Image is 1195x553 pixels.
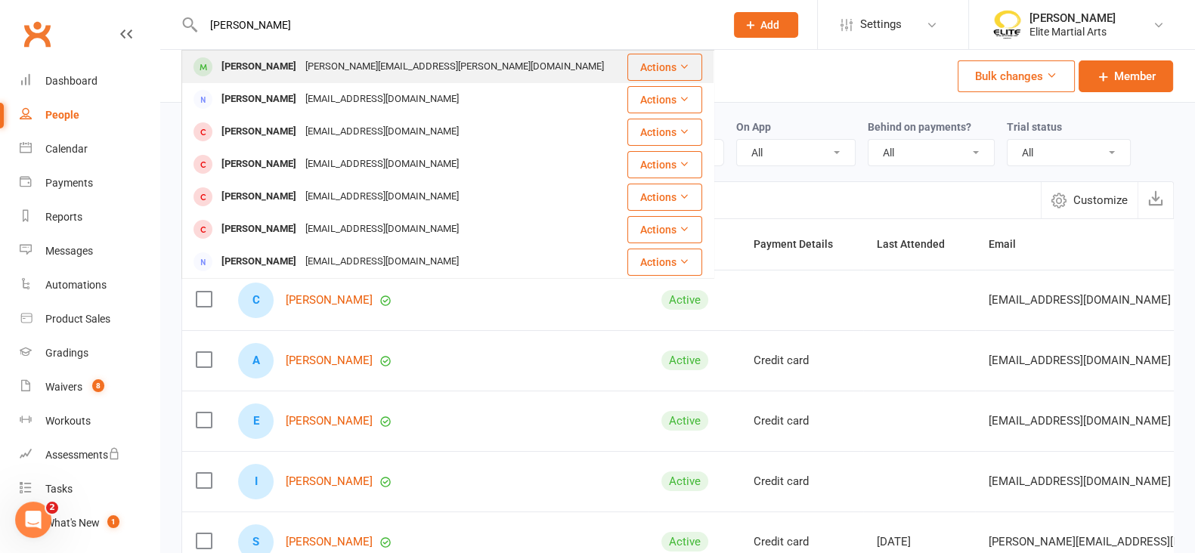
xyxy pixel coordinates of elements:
a: Payments [20,166,159,200]
a: Workouts [20,404,159,438]
span: Customize [1073,191,1128,209]
span: Payment Details [754,238,850,250]
div: Assessments [45,449,120,461]
div: [PERSON_NAME] [217,153,301,175]
a: Reports [20,200,159,234]
div: [EMAIL_ADDRESS][DOMAIN_NAME] [301,186,463,208]
img: thumb_image1508806937.png [992,10,1022,40]
span: [EMAIL_ADDRESS][DOMAIN_NAME] [989,346,1171,375]
a: Automations [20,268,159,302]
div: [EMAIL_ADDRESS][DOMAIN_NAME] [301,88,463,110]
button: Email [989,235,1032,253]
div: [PERSON_NAME] [217,251,301,273]
div: [EMAIL_ADDRESS][DOMAIN_NAME] [301,121,463,143]
div: Workouts [45,415,91,427]
button: Actions [627,119,702,146]
div: Automations [45,279,107,291]
div: Isaak [238,464,274,499]
a: People [20,98,159,132]
a: Product Sales [20,302,159,336]
a: [PERSON_NAME] [286,536,373,548]
div: [PERSON_NAME] [217,56,301,78]
a: Gradings [20,336,159,370]
a: Clubworx [18,15,56,53]
div: [EMAIL_ADDRESS][DOMAIN_NAME] [301,218,463,240]
div: Alberto [238,343,274,378]
div: [PERSON_NAME][EMAIL_ADDRESS][PERSON_NAME][DOMAIN_NAME] [301,56,608,78]
div: [PERSON_NAME] [217,88,301,110]
div: Credit card [754,475,850,488]
a: Dashboard [20,64,159,98]
div: Dashboard [45,75,98,87]
button: Actions [627,151,702,178]
div: Credit card [754,354,850,367]
a: Tasks [20,472,159,506]
div: Christopher [238,283,274,318]
span: 2 [46,502,58,514]
span: Last Attended [877,238,961,250]
a: Waivers 8 [20,370,159,404]
div: Active [661,411,708,431]
div: Active [661,351,708,370]
div: Product Sales [45,313,110,325]
div: Gradings [45,347,88,359]
div: Calendar [45,143,88,155]
a: Assessments [20,438,159,472]
iframe: Intercom live chat [15,502,51,538]
span: 1 [107,515,119,528]
button: Customize [1041,182,1138,218]
a: [PERSON_NAME] [286,415,373,428]
span: Email [989,238,1032,250]
div: Tasks [45,483,73,495]
span: [EMAIL_ADDRESS][DOMAIN_NAME] [989,467,1171,496]
button: Actions [627,249,702,276]
div: Elite Martial Arts [1029,25,1116,39]
input: Search... [199,14,714,36]
div: What's New [45,517,100,529]
div: Credit card [754,415,850,428]
button: Bulk changes [958,60,1075,92]
button: Last Attended [877,235,961,253]
span: [EMAIL_ADDRESS][DOMAIN_NAME] [989,406,1171,435]
div: Payments [45,177,93,189]
div: [PERSON_NAME] [217,121,301,143]
button: Payment Details [754,235,850,253]
a: [PERSON_NAME] [286,354,373,367]
div: Active [661,532,708,551]
a: Member [1079,60,1173,92]
div: Active [661,471,708,491]
div: Elias [238,403,274,439]
div: [PERSON_NAME] [1029,11,1116,25]
div: Waivers [45,381,82,393]
div: People [45,109,79,121]
div: [PERSON_NAME] [217,218,301,240]
div: Reports [45,211,82,223]
div: Credit card [754,536,850,548]
a: Messages [20,234,159,268]
div: [PERSON_NAME] [217,186,301,208]
button: Add [734,12,798,38]
a: What's New1 [20,506,159,540]
button: Actions [627,54,702,81]
span: Settings [860,8,902,42]
div: [EMAIL_ADDRESS][DOMAIN_NAME] [301,251,463,273]
div: Messages [45,245,93,257]
a: Calendar [20,132,159,166]
label: Trial status [1007,121,1062,133]
a: [PERSON_NAME] [286,475,373,488]
div: [EMAIL_ADDRESS][DOMAIN_NAME] [301,153,463,175]
a: [PERSON_NAME] [286,294,373,307]
label: Behind on payments? [868,121,971,133]
button: Actions [627,184,702,211]
div: [DATE] [877,536,961,548]
span: [EMAIL_ADDRESS][DOMAIN_NAME] [989,286,1171,314]
label: On App [736,121,771,133]
button: Actions [627,86,702,113]
div: Active [661,290,708,310]
span: 8 [92,379,104,392]
span: Add [760,19,779,31]
button: Actions [627,216,702,243]
span: Member [1114,67,1156,85]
